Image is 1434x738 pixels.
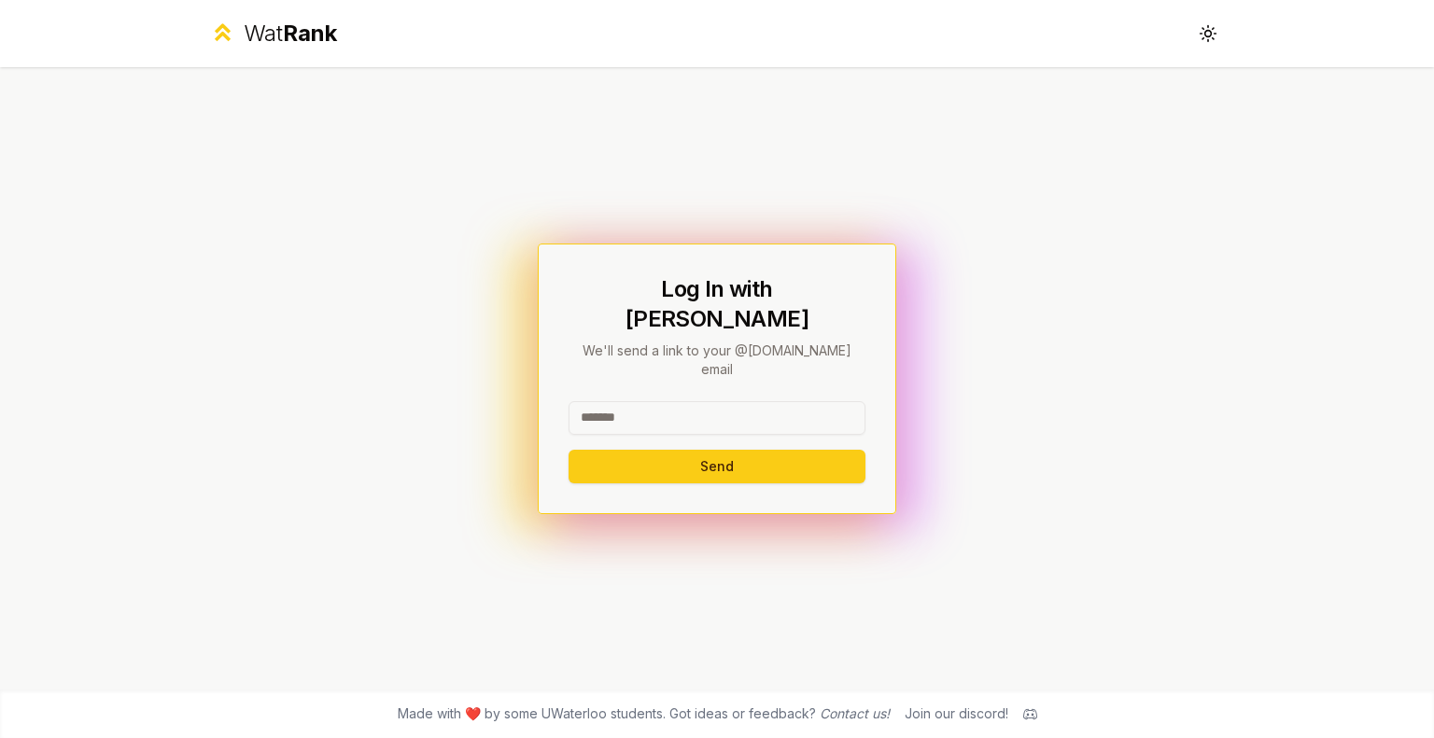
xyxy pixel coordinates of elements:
[283,20,337,47] span: Rank
[569,341,865,379] p: We'll send a link to your @[DOMAIN_NAME] email
[905,704,1008,723] div: Join our discord!
[820,705,890,721] a: Contact us!
[209,19,337,49] a: WatRank
[244,19,337,49] div: Wat
[569,274,865,334] h1: Log In with [PERSON_NAME]
[569,450,865,483] button: Send
[398,704,890,723] span: Made with ❤️ by some UWaterloo students. Got ideas or feedback?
